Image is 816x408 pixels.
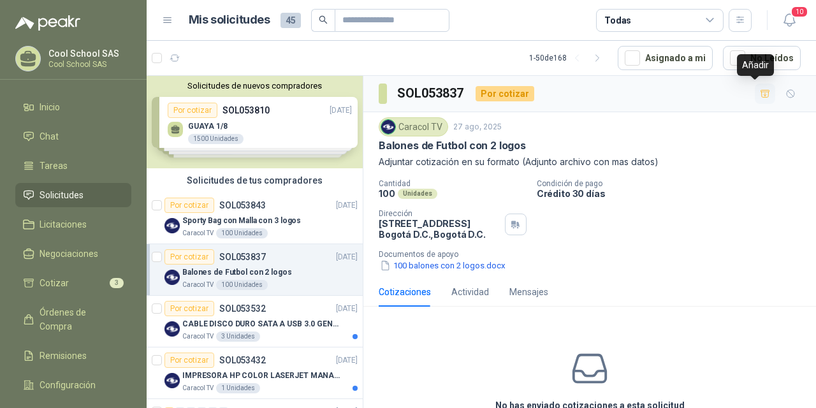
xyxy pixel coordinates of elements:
p: Dirección [379,209,500,218]
span: Configuración [40,378,96,392]
span: Negociaciones [40,247,98,261]
a: Inicio [15,95,131,119]
div: Caracol TV [379,117,448,136]
span: 3 [110,278,124,288]
img: Company Logo [381,120,395,134]
button: 10 [778,9,801,32]
span: search [319,15,328,24]
p: IMPRESORA HP COLOR LASERJET MANAGED E45028DN [182,370,341,382]
button: Solicitudes de nuevos compradores [152,81,358,91]
span: Remisiones [40,349,87,363]
p: Sporty Bag con Malla con 3 logos [182,215,301,227]
div: Actividad [451,285,489,299]
p: SOL053532 [219,304,266,313]
img: Company Logo [164,270,180,285]
a: Chat [15,124,131,149]
p: [DATE] [336,303,358,315]
a: Configuración [15,373,131,397]
div: Todas [604,13,631,27]
div: 1 Unidades [216,383,260,393]
a: Por cotizarSOL053532[DATE] Company LogoCABLE DISCO DURO SATA A USB 3.0 GENERICOCaracol TV3 Unidades [147,296,363,347]
a: Negociaciones [15,242,131,266]
p: Caracol TV [182,331,214,342]
div: Por cotizar [164,301,214,316]
p: Caracol TV [182,280,214,290]
img: Logo peakr [15,15,80,31]
p: Condición de pago [537,179,811,188]
div: Por cotizar [476,86,534,101]
p: Adjuntar cotización en su formato (Adjunto archivo con mas datos) [379,155,801,169]
p: Cantidad [379,179,527,188]
a: Licitaciones [15,212,131,237]
a: Órdenes de Compra [15,300,131,339]
p: Cool School SAS [48,49,128,58]
a: Por cotizarSOL053837[DATE] Company LogoBalones de Futbol con 2 logosCaracol TV100 Unidades [147,244,363,296]
img: Company Logo [164,218,180,233]
div: Cotizaciones [379,285,431,299]
p: [STREET_ADDRESS] Bogotá D.C. , Bogotá D.C. [379,218,500,240]
p: SOL053843 [219,201,266,210]
button: Asignado a mi [618,46,713,70]
div: Solicitudes de nuevos compradoresPor cotizarSOL053810[DATE] GUAYA 1/81500 UnidadesPor cotizarSOL0... [147,76,363,168]
img: Company Logo [164,373,180,388]
p: Cool School SAS [48,61,128,68]
a: Por cotizarSOL053843[DATE] Company LogoSporty Bag con Malla con 3 logosCaracol TV100 Unidades [147,193,363,244]
div: Solicitudes de tus compradores [147,168,363,193]
span: Tareas [40,159,68,173]
div: Añadir [737,54,774,76]
p: CABLE DISCO DURO SATA A USB 3.0 GENERICO [182,318,341,330]
p: Crédito 30 días [537,188,811,199]
img: Company Logo [164,321,180,337]
span: Inicio [40,100,60,114]
div: Por cotizar [164,353,214,368]
a: Remisiones [15,344,131,368]
p: Balones de Futbol con 2 logos [182,266,292,279]
p: 100 [379,188,395,199]
p: Balones de Futbol con 2 logos [379,139,526,152]
p: Caracol TV [182,228,214,238]
span: Chat [40,129,59,143]
h3: SOL053837 [397,84,465,103]
p: [DATE] [336,200,358,212]
span: 45 [280,13,301,28]
a: Por cotizarSOL053432[DATE] Company LogoIMPRESORA HP COLOR LASERJET MANAGED E45028DNCaracol TV1 Un... [147,347,363,399]
div: Por cotizar [164,249,214,265]
h1: Mis solicitudes [189,11,270,29]
div: 100 Unidades [216,280,268,290]
a: Tareas [15,154,131,178]
div: 100 Unidades [216,228,268,238]
div: Mensajes [509,285,548,299]
span: 10 [790,6,808,18]
p: 27 ago, 2025 [453,121,502,133]
div: 3 Unidades [216,331,260,342]
a: Cotizar3 [15,271,131,295]
div: Unidades [398,189,437,199]
button: No Leídos [723,46,801,70]
span: Solicitudes [40,188,84,202]
p: [DATE] [336,251,358,263]
a: Solicitudes [15,183,131,207]
p: SOL053837 [219,252,266,261]
div: 1 - 50 de 168 [529,48,608,68]
span: Órdenes de Compra [40,305,119,333]
span: Cotizar [40,276,69,290]
span: Licitaciones [40,217,87,231]
button: 100 balones con 2 logos.docx [379,259,507,272]
p: [DATE] [336,354,358,367]
p: Caracol TV [182,383,214,393]
p: SOL053432 [219,356,266,365]
div: Por cotizar [164,198,214,213]
p: Documentos de apoyo [379,250,811,259]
